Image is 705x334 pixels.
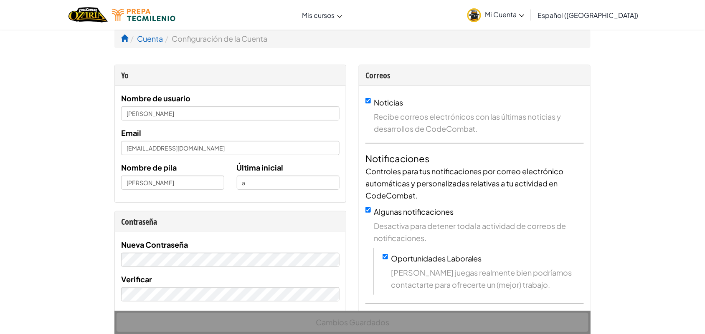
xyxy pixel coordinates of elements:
[391,266,584,291] span: [PERSON_NAME] juegas realmente bien podríamos contactarte para ofrecerte un (mejor) trabajo.
[365,166,564,200] span: Controles para tus notificaciones por correo electrónico automáticas y personalizadas relativas a...
[391,254,482,263] label: Oportunidades Laborales
[467,8,481,22] img: avatar
[137,34,163,43] a: Cuenta
[121,69,340,81] div: Yo
[112,9,175,21] img: Tecmilenio logo
[365,69,584,81] div: Correos
[121,128,141,138] span: Email
[298,4,347,26] a: Mis cursos
[121,92,190,104] label: Nombre de usuario
[374,98,403,107] label: Noticias
[485,10,525,19] span: Mi Cuenta
[302,11,335,20] span: Mis cursos
[374,220,584,244] span: Desactiva para detener toda la actividad de correos de notificaciones.
[463,2,529,28] a: Mi Cuenta
[121,161,177,173] label: Nombre de pila
[365,152,584,165] h4: Notificaciones
[68,6,107,23] img: Home
[538,11,639,20] span: Español ([GEOGRAPHIC_DATA])
[374,207,454,216] label: Algunas notificaciones
[121,239,188,251] label: Nueva Contraseña
[68,6,107,23] a: Ozaria by CodeCombat logo
[163,33,267,45] li: Configuración de la Cuenta
[534,4,643,26] a: Español ([GEOGRAPHIC_DATA])
[237,161,284,173] label: Última inicial
[121,273,152,285] label: Verificar
[374,110,584,135] span: Recibe correos electrónicos con las últimas noticias y desarrollos de CodeCombat.
[121,216,340,228] div: Contraseña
